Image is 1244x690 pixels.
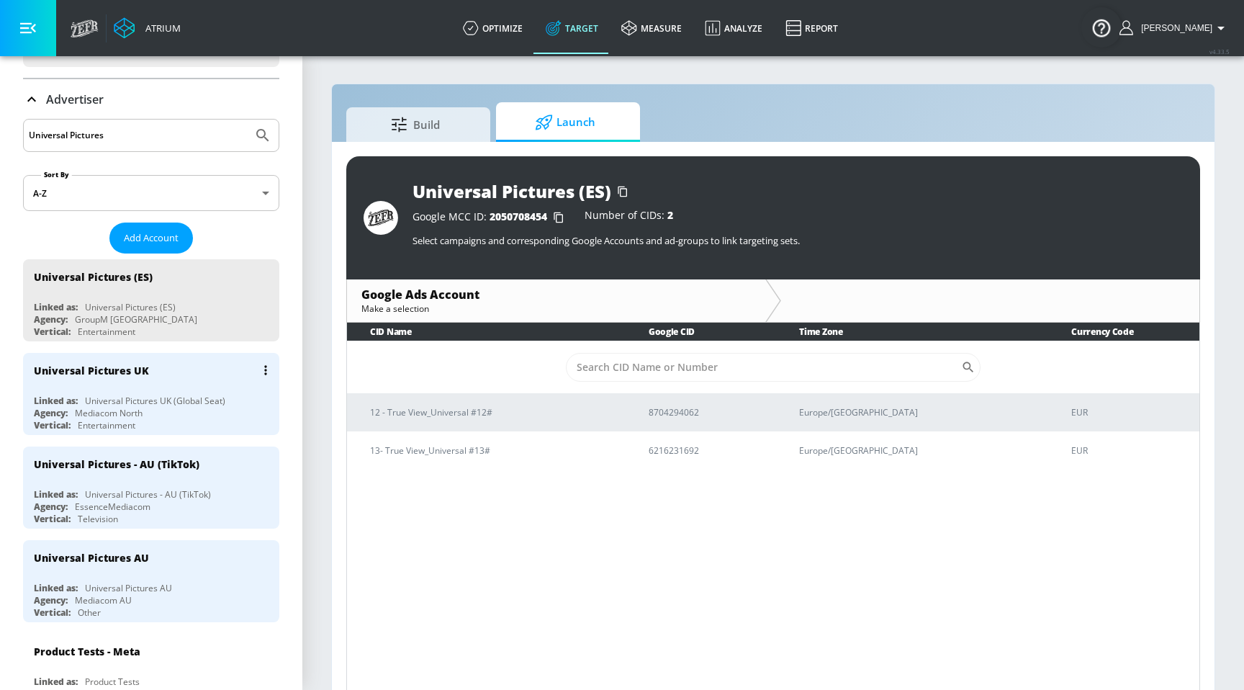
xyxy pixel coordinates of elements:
[23,79,279,120] div: Advertiser
[566,353,961,382] input: Search CID Name or Number
[774,2,849,54] a: Report
[361,287,751,303] div: Google Ads Account
[34,301,78,313] div: Linked as:
[23,447,279,529] div: Universal Pictures - AU (TikTok)Linked as:Universal Pictures - AU (TikTok)Agency:EssenceMediacomV...
[34,270,153,284] div: Universal Pictures (ES)
[109,223,193,254] button: Add Account
[451,2,534,54] a: optimize
[75,407,143,419] div: Mediacom North
[34,513,71,525] div: Vertical:
[347,279,765,322] div: Google Ads AccountMake a selection
[667,208,673,222] span: 2
[41,170,72,179] label: Sort By
[34,313,68,326] div: Agency:
[534,2,610,54] a: Target
[34,501,68,513] div: Agency:
[799,443,1037,458] p: Europe/[GEOGRAPHIC_DATA]
[23,259,279,341] div: Universal Pictures (ES)Linked as:Universal Pictures (ES)Agency:GroupM [GEOGRAPHIC_DATA]Vertical:E...
[34,594,68,606] div: Agency:
[34,645,140,658] div: Product Tests - Meta
[34,606,71,619] div: Vertical:
[23,353,279,435] div: Universal Pictures UKLinked as:Universal Pictures UK (Global Seat)Agency:Mediacom NorthVertical:E...
[34,551,149,565] div: Universal Pictures AU
[799,405,1037,420] p: Europe/[GEOGRAPHIC_DATA]
[75,501,150,513] div: EssenceMediacom
[78,513,118,525] div: Television
[649,405,765,420] p: 8704294062
[34,457,199,471] div: Universal Pictures - AU (TikTok)
[29,126,247,145] input: Search by name
[413,179,611,203] div: Universal Pictures (ES)
[1135,23,1212,33] span: login as: michael.villalobos@zefr.com
[78,326,135,338] div: Entertainment
[34,419,71,431] div: Vertical:
[1048,323,1199,341] th: Currency Code
[693,2,774,54] a: Analyze
[75,594,132,606] div: Mediacom AU
[34,676,78,688] div: Linked as:
[585,210,673,225] div: Number of CIDs:
[34,364,149,377] div: Universal Pictures UK
[85,301,176,313] div: Universal Pictures (ES)
[34,488,78,501] div: Linked as:
[140,22,181,35] div: Atrium
[85,395,225,407] div: Universal Pictures UK (Global Seat)
[361,303,751,315] div: Make a selection
[85,676,140,688] div: Product Tests
[34,407,68,419] div: Agency:
[566,353,981,382] div: Search CID Name or Number
[34,395,78,407] div: Linked as:
[75,313,197,326] div: GroupM [GEOGRAPHIC_DATA]
[85,488,211,501] div: Universal Pictures - AU (TikTok)
[370,443,614,458] p: 13- True View_Universal #13#
[626,323,776,341] th: Google CID
[490,210,547,223] span: 2050708454
[1081,7,1122,48] button: Open Resource Center
[610,2,693,54] a: measure
[1209,48,1230,55] span: v 4.33.5
[776,323,1048,341] th: Time Zone
[1071,405,1188,420] p: EUR
[124,230,179,246] span: Add Account
[1071,443,1188,458] p: EUR
[413,234,1183,247] p: Select campaigns and corresponding Google Accounts and ad-groups to link targeting sets.
[23,540,279,622] div: Universal Pictures AULinked as:Universal Pictures AUAgency:Mediacom AUVertical:Other
[347,323,626,341] th: CID Name
[1119,19,1230,37] button: [PERSON_NAME]
[361,107,470,142] span: Build
[78,419,135,431] div: Entertainment
[34,326,71,338] div: Vertical:
[247,120,279,151] button: Submit Search
[413,210,570,225] div: Google MCC ID:
[510,105,620,140] span: Launch
[78,606,101,619] div: Other
[46,91,104,107] p: Advertiser
[649,443,765,458] p: 6216231692
[370,405,614,420] p: 12 - True View_Universal #12#
[85,582,172,594] div: Universal Pictures AU
[114,17,181,39] a: Atrium
[34,582,78,594] div: Linked as:
[23,175,279,211] div: A-Z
